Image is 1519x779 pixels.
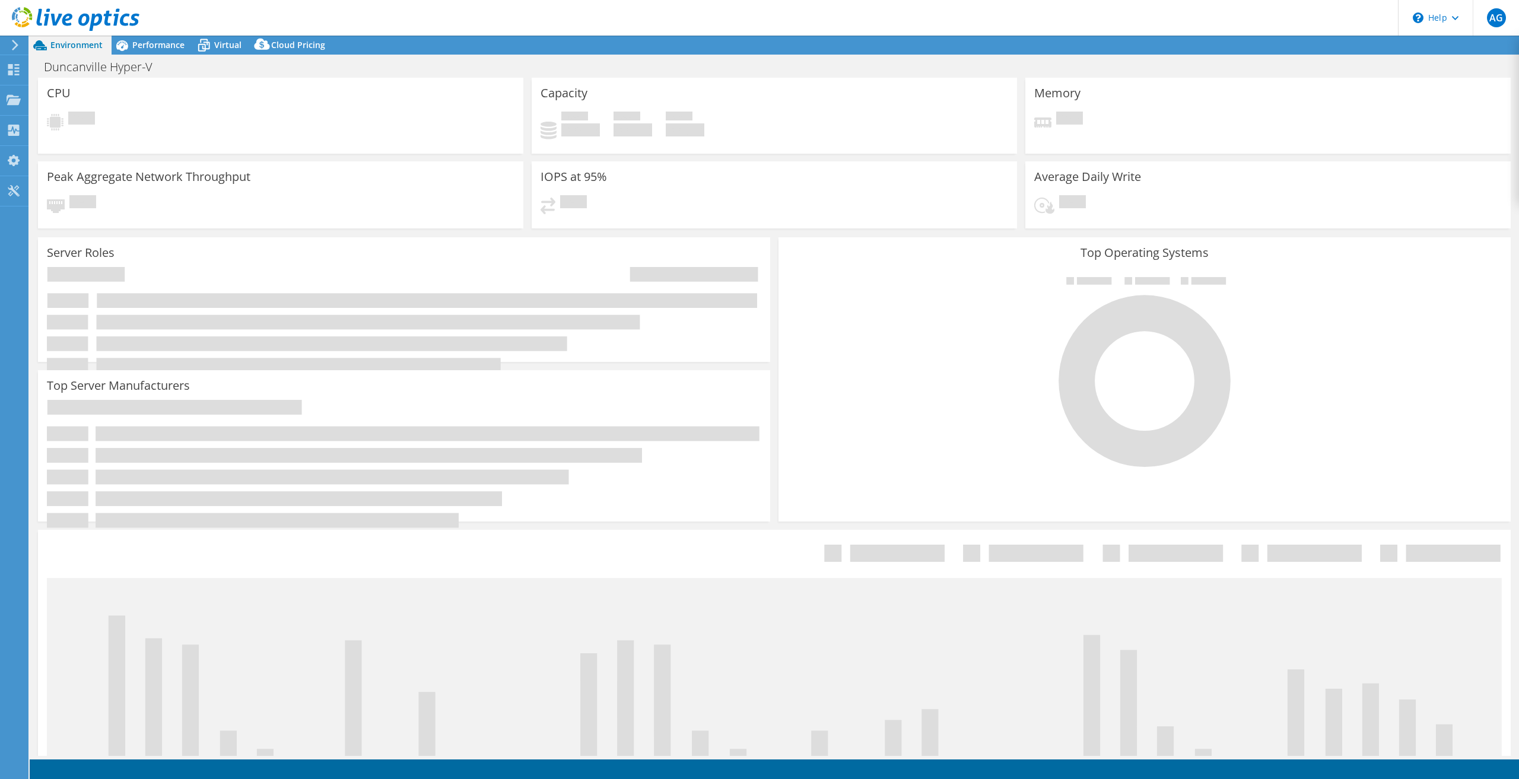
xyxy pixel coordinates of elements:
h3: Average Daily Write [1034,170,1141,183]
h3: IOPS at 95% [541,170,607,183]
span: Environment [50,39,103,50]
span: AG [1487,8,1506,27]
span: Performance [132,39,185,50]
h3: Server Roles [47,246,115,259]
h3: Top Operating Systems [787,246,1502,259]
span: Pending [1059,195,1086,211]
h4: 0 GiB [666,123,704,136]
h3: Capacity [541,87,587,100]
svg: \n [1413,12,1423,23]
span: Cloud Pricing [271,39,325,50]
h4: 0 GiB [561,123,600,136]
h3: Peak Aggregate Network Throughput [47,170,250,183]
span: Pending [68,112,95,128]
h4: 0 GiB [614,123,652,136]
span: Used [561,112,588,123]
span: Virtual [214,39,241,50]
h3: CPU [47,87,71,100]
span: Pending [69,195,96,211]
span: Pending [560,195,587,211]
h3: Memory [1034,87,1081,100]
h3: Top Server Manufacturers [47,379,190,392]
span: Total [666,112,692,123]
span: Free [614,112,640,123]
h1: Duncanville Hyper-V [39,61,171,74]
span: Pending [1056,112,1083,128]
